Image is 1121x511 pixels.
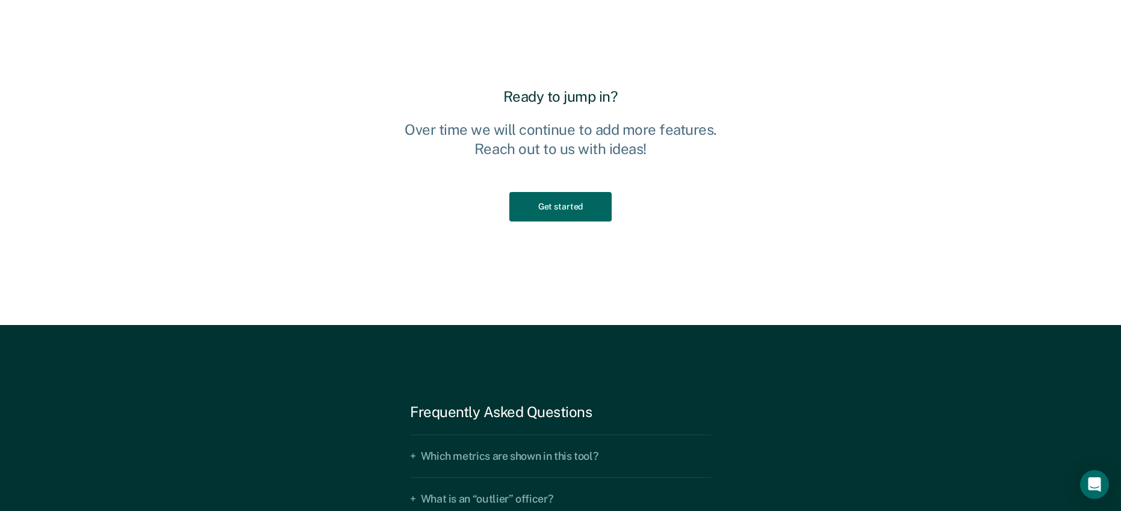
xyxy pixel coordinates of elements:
button: Get started [509,192,612,221]
div: Frequently Asked Questions [410,403,711,421]
summary: Which metrics are shown in this tool? [410,435,711,477]
div: Open Intercom Messenger [1080,470,1109,499]
p: Over time we will continue to add more features. Reach out to us with ideas! [394,120,728,158]
h2: Ready to jump in? [394,88,728,105]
